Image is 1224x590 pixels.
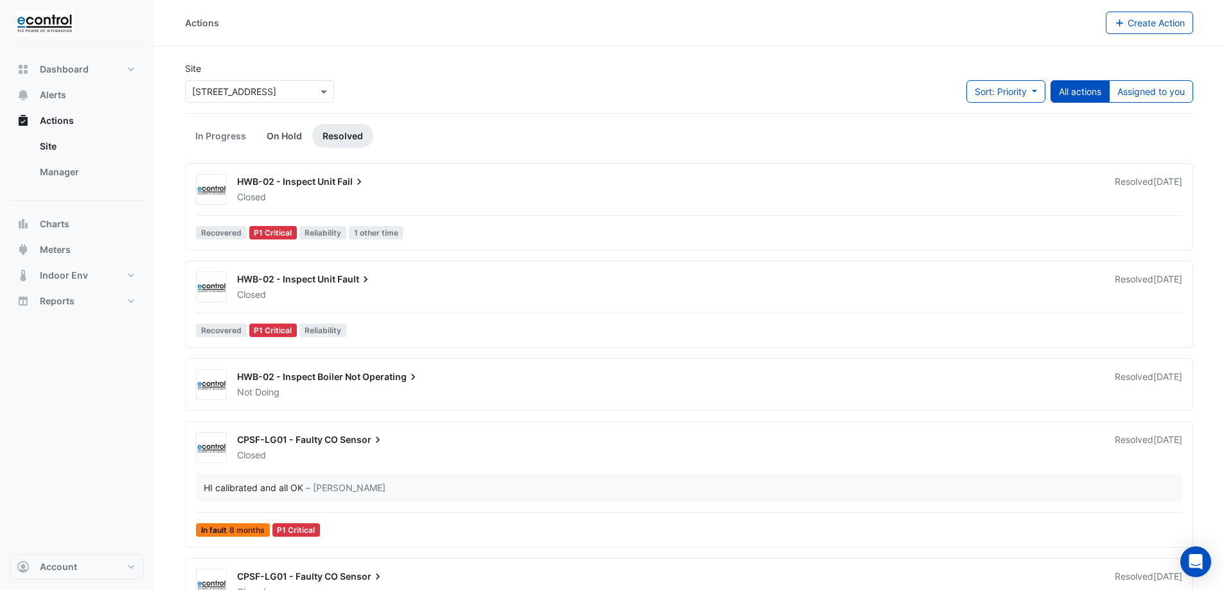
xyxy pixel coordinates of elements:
span: Closed [237,449,266,460]
button: Sort: Priority [966,80,1045,103]
span: Mon 19-May-2025 11:38 AEST [1153,371,1182,382]
span: In fault [196,523,270,537]
a: In Progress [185,124,256,148]
span: 8 months [229,526,265,534]
span: Actions [40,114,74,127]
a: Manager [30,159,144,185]
button: Alerts [10,82,144,108]
img: econtrol [197,184,226,196]
span: Mon 24-Feb-2025 08:05 AEDT [1153,434,1182,445]
span: Recovered [196,324,247,337]
span: – [PERSON_NAME] [306,481,386,494]
button: Create Action [1106,12,1194,34]
span: Alerts [40,89,66,101]
a: Resolved [312,124,373,148]
span: Sensor [340,570,384,583]
img: econtrol [197,281,226,294]
span: Closed [237,191,266,202]
app-icon: Indoor Env [17,269,30,282]
div: P1 Critical [249,324,297,337]
span: HWB-02 - Inspect Unit [237,273,335,284]
span: Reports [40,295,75,308]
div: Open Intercom Messenger [1180,546,1211,577]
button: Meters [10,237,144,263]
div: P1 Critical [249,226,297,239]
app-icon: Reports [17,295,30,308]
button: Dashboard [10,56,144,82]
label: Site [185,62,201,75]
img: econtrol [197,379,226,392]
span: Wed 13-Aug-2025 09:44 AEST [1153,273,1182,284]
span: Wed 13-Aug-2025 09:44 AEST [1153,176,1182,187]
span: Indoor Env [40,269,88,282]
app-icon: Charts [17,218,30,230]
app-icon: Actions [17,114,30,127]
button: Assigned to you [1109,80,1193,103]
span: Not Doing [237,386,279,397]
span: Fail [337,175,366,188]
button: Indoor Env [10,263,144,288]
div: Actions [185,16,219,30]
span: CPSF-LG01 - Faulty CO [237,571,338,582]
span: Meters [40,243,71,256]
span: HWB-02 - Inspect Boiler Not [237,371,360,382]
button: Charts [10,211,144,237]
button: All actions [1051,80,1110,103]
span: Account [40,560,77,573]
app-icon: Alerts [17,89,30,101]
div: Resolved [1115,273,1182,301]
div: P1 Critical [272,523,321,537]
span: Reliability [299,324,346,337]
span: Create Action [1128,17,1185,28]
div: HI calibrated and all OK [204,481,303,494]
span: Closed [237,289,266,300]
span: CPSF-LG01 - Faulty CO [237,434,338,445]
span: Sort: Priority [975,86,1027,97]
app-icon: Meters [17,243,30,256]
span: Sensor [340,433,384,446]
span: Charts [40,218,69,230]
span: Operating [362,370,420,383]
span: Mon 24-Feb-2025 08:05 AEDT [1153,571,1182,582]
span: Recovered [196,226,247,239]
div: Actions [10,134,144,190]
img: Company Logo [15,10,73,36]
button: Reports [10,288,144,314]
span: Dashboard [40,63,89,76]
span: Reliability [299,226,346,239]
img: econtrol [197,442,226,455]
a: Site [30,134,144,159]
app-icon: Dashboard [17,63,30,76]
button: Actions [10,108,144,134]
span: HWB-02 - Inspect Unit [237,176,335,187]
span: 1 other time [349,226,404,239]
div: Resolved [1115,433,1182,462]
div: Resolved [1115,370,1182,399]
div: Resolved [1115,175,1182,204]
a: On Hold [256,124,312,148]
button: Account [10,554,144,580]
span: Fault [337,273,372,286]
